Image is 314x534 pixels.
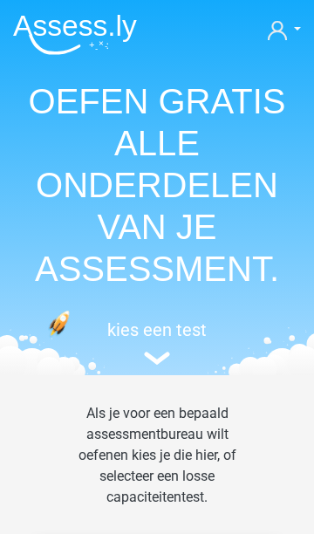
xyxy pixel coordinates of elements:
[144,352,170,365] img: assessment
[61,403,253,529] div: Als je voor een bepaald assessmentbureau wilt oefenen kies je die hier, of selecteer een losse ca...
[13,319,301,340] h5: kies een test
[13,319,301,366] a: kies een test
[48,311,94,367] img: oefenen
[13,80,301,290] h1: OEFEN GRATIS ALLE ONDERDELEN VAN JE ASSESSMENT.
[13,14,137,55] img: Assessly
